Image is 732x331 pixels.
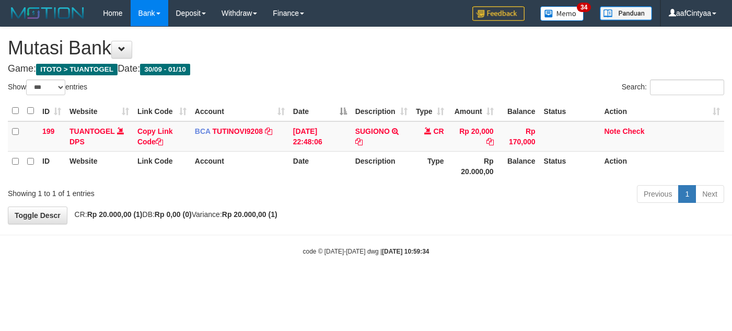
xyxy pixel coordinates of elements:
[289,151,351,181] th: Date
[65,101,133,121] th: Website: activate to sort column ascending
[8,38,724,59] h1: Mutasi Bank
[69,127,115,135] a: TUANTOGEL
[65,151,133,181] th: Website
[289,121,351,152] td: [DATE] 22:48:06
[355,127,390,135] a: SUGIONO
[412,101,448,121] th: Type: activate to sort column ascending
[222,210,277,219] strong: Rp 20.000,00 (1)
[351,151,412,181] th: Description
[448,151,498,181] th: Rp 20.000,00
[448,121,498,152] td: Rp 20,000
[8,79,87,95] label: Show entries
[87,210,143,219] strong: Rp 20.000,00 (1)
[498,151,540,181] th: Balance
[412,151,448,181] th: Type
[42,127,54,135] span: 199
[622,79,724,95] label: Search:
[8,5,87,21] img: MOTION_logo.png
[695,185,724,203] a: Next
[433,127,444,135] span: CR
[540,101,600,121] th: Status
[133,151,191,181] th: Link Code
[155,210,192,219] strong: Rp 0,00 (0)
[540,6,584,21] img: Button%20Memo.svg
[69,210,277,219] span: CR: DB: Variance:
[382,248,429,255] strong: [DATE] 10:59:34
[191,101,289,121] th: Account: activate to sort column ascending
[265,127,272,135] a: Copy TUTINOVI9208 to clipboard
[8,64,724,74] h4: Game: Date:
[577,3,591,12] span: 34
[8,184,297,199] div: Showing 1 to 1 of 1 entries
[448,101,498,121] th: Amount: activate to sort column ascending
[289,101,351,121] th: Date: activate to sort column descending
[540,151,600,181] th: Status
[133,101,191,121] th: Link Code: activate to sort column ascending
[604,127,620,135] a: Note
[140,64,190,75] span: 30/09 - 01/10
[355,138,363,146] a: Copy SUGIONO to clipboard
[137,127,173,146] a: Copy Link Code
[65,121,133,152] td: DPS
[8,207,67,224] a: Toggle Descr
[600,101,724,121] th: Action: activate to sort column ascending
[38,101,65,121] th: ID: activate to sort column ascending
[498,101,540,121] th: Balance
[600,6,652,20] img: panduan.png
[36,64,118,75] span: ITOTO > TUANTOGEL
[650,79,724,95] input: Search:
[637,185,679,203] a: Previous
[213,127,263,135] a: TUTINOVI9208
[472,6,525,21] img: Feedback.jpg
[600,151,724,181] th: Action
[351,101,412,121] th: Description: activate to sort column ascending
[498,121,540,152] td: Rp 170,000
[191,151,289,181] th: Account
[38,151,65,181] th: ID
[486,138,494,146] a: Copy Rp 20,000 to clipboard
[303,248,429,255] small: code © [DATE]-[DATE] dwg |
[195,127,211,135] span: BCA
[622,127,644,135] a: Check
[26,79,65,95] select: Showentries
[678,185,696,203] a: 1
